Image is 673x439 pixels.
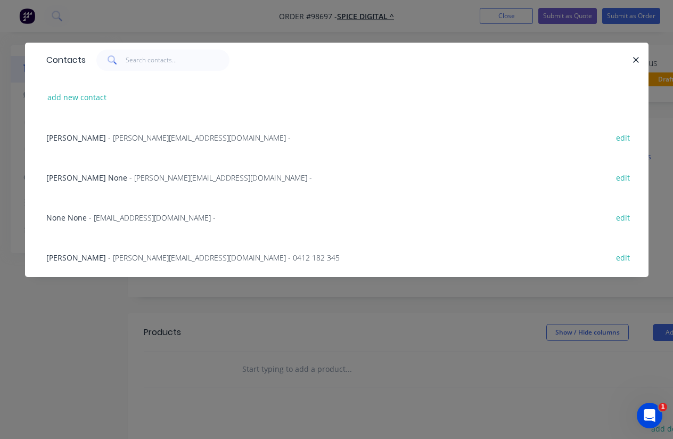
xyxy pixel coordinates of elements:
button: edit [611,170,636,184]
span: - [EMAIL_ADDRESS][DOMAIN_NAME] - [89,213,216,223]
button: edit [611,250,636,264]
button: add new contact [42,90,112,104]
span: 1 [659,403,667,411]
span: None None [46,213,87,223]
input: Search contacts... [126,50,229,71]
span: [PERSON_NAME] [46,133,106,143]
span: - [PERSON_NAME][EMAIL_ADDRESS][DOMAIN_NAME] - [108,133,291,143]
span: [PERSON_NAME] [46,253,106,263]
span: - [PERSON_NAME][EMAIL_ADDRESS][DOMAIN_NAME] - [129,173,312,183]
button: edit [611,210,636,224]
iframe: Intercom live chat [637,403,662,428]
button: edit [611,130,636,144]
span: - [PERSON_NAME][EMAIL_ADDRESS][DOMAIN_NAME] - 0412 182 345 [108,253,340,263]
span: [PERSON_NAME] None [46,173,127,183]
div: Contacts [41,43,86,77]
